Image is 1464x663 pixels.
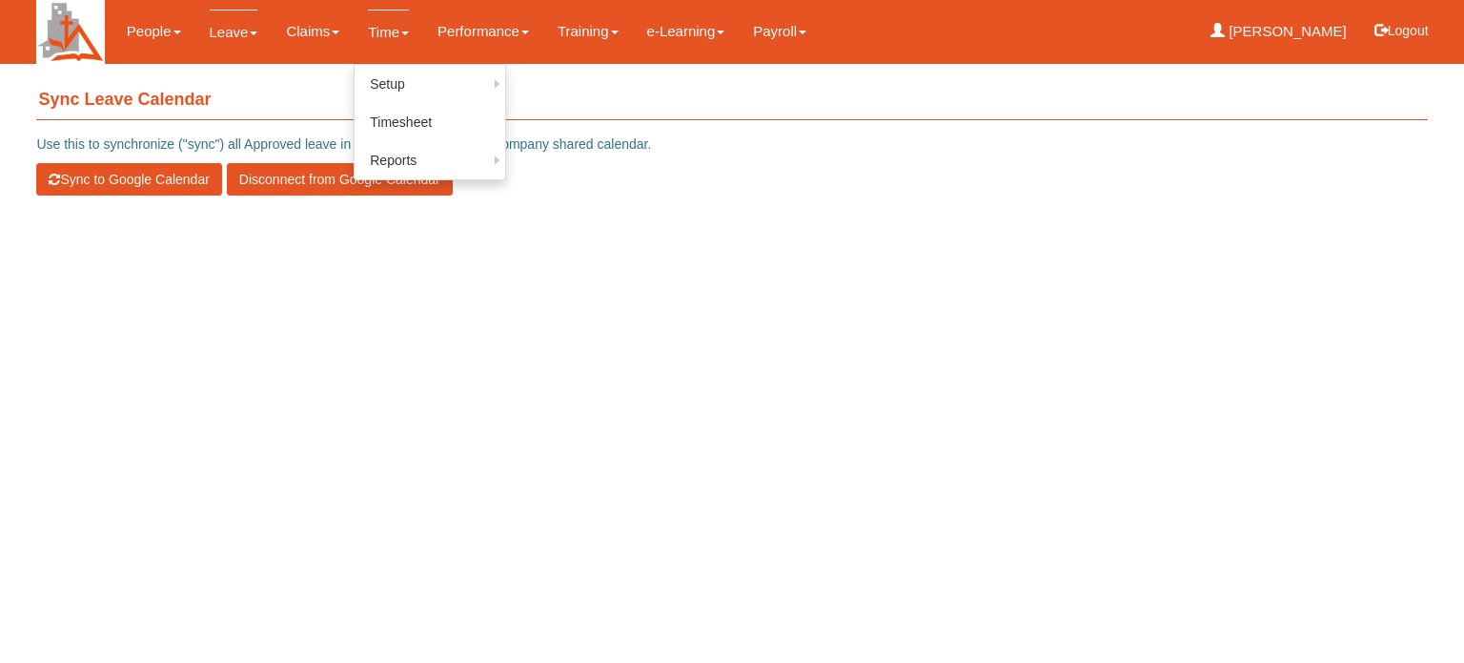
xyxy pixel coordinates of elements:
a: Timesheet [355,103,505,141]
iframe: chat widget [1384,587,1445,644]
a: Reports [355,141,505,179]
button: Logout [1361,8,1442,53]
button: Sync to Google Calendar [36,163,221,196]
button: Disconnect from Google Calendar [227,163,453,196]
a: Performance [437,10,529,53]
a: People [127,10,181,53]
a: Time [368,10,409,54]
a: Claims [286,10,339,53]
a: [PERSON_NAME] [1210,10,1347,53]
h4: Sync Leave Calendar [36,81,1427,120]
a: e-Learning [647,10,725,53]
a: Training [558,10,619,53]
p: Use this to synchronize ("sync") all Approved leave in Learn Anchor with your company shared cale... [36,135,1427,154]
a: Leave [210,10,258,54]
a: Payroll [753,10,806,53]
a: Setup [355,65,505,103]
